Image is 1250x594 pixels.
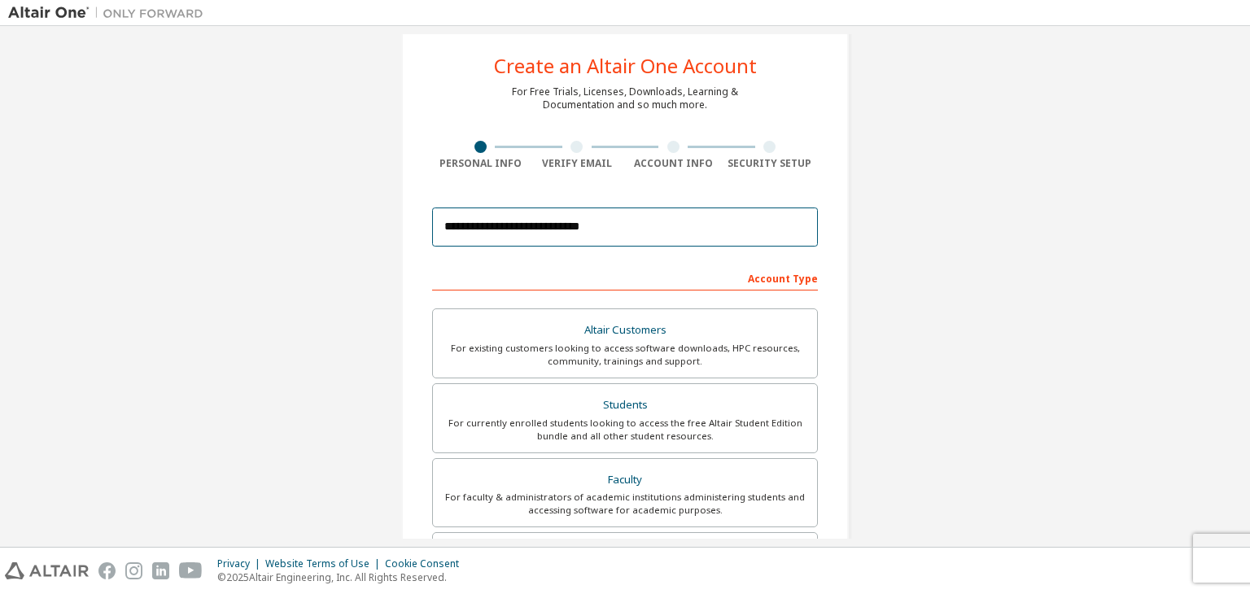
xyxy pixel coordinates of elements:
div: Altair Customers [443,319,807,342]
div: For existing customers looking to access software downloads, HPC resources, community, trainings ... [443,342,807,368]
img: Altair One [8,5,212,21]
div: Verify Email [529,157,626,170]
img: altair_logo.svg [5,562,89,579]
div: Account Info [625,157,722,170]
div: For faculty & administrators of academic institutions administering students and accessing softwa... [443,491,807,517]
div: For currently enrolled students looking to access the free Altair Student Edition bundle and all ... [443,417,807,443]
div: Security Setup [722,157,819,170]
img: youtube.svg [179,562,203,579]
div: Personal Info [432,157,529,170]
div: Website Terms of Use [265,557,385,570]
img: instagram.svg [125,562,142,579]
img: facebook.svg [98,562,116,579]
p: © 2025 Altair Engineering, Inc. All Rights Reserved. [217,570,469,584]
div: Privacy [217,557,265,570]
div: Cookie Consent [385,557,469,570]
div: Create an Altair One Account [494,56,757,76]
img: linkedin.svg [152,562,169,579]
div: Account Type [432,264,818,290]
div: For Free Trials, Licenses, Downloads, Learning & Documentation and so much more. [512,85,738,111]
div: Students [443,394,807,417]
div: Faculty [443,469,807,491]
